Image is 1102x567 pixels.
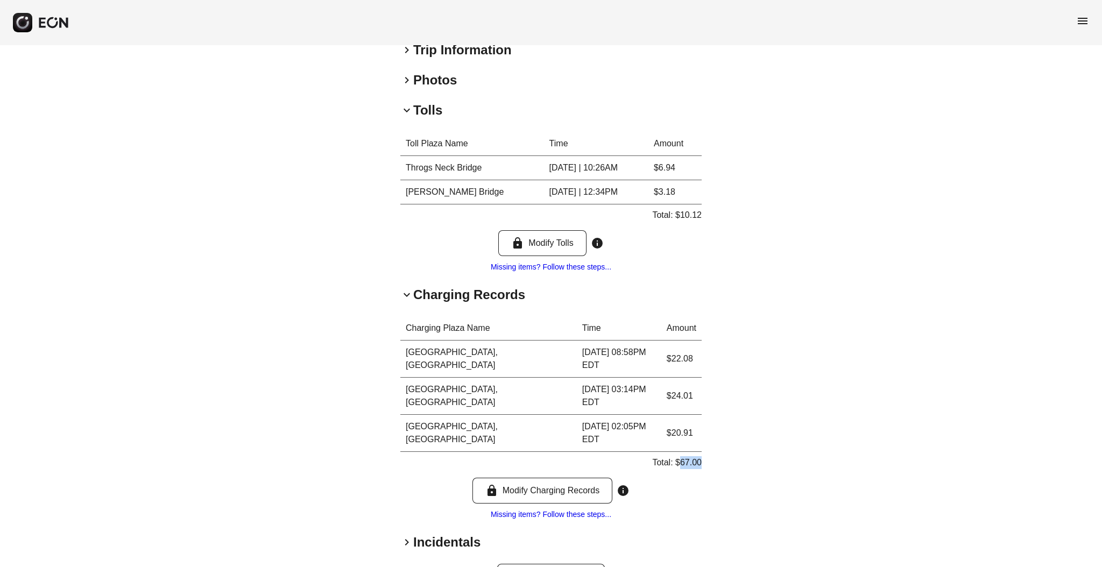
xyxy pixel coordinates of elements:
td: $24.01 [661,378,702,415]
a: Missing items? Follow these steps... [491,510,611,519]
a: Missing items? Follow these steps... [491,263,611,271]
span: keyboard_arrow_right [400,536,413,549]
th: Toll Plaza Name [400,132,544,156]
span: lock [511,237,524,250]
td: $20.91 [661,415,702,452]
td: [PERSON_NAME] Bridge [400,180,544,204]
span: keyboard_arrow_right [400,44,413,56]
td: $22.08 [661,341,702,378]
td: [DATE] 08:58PM EDT [577,341,661,378]
h2: Tolls [413,102,442,119]
td: [DATE] | 12:34PM [544,180,648,204]
span: info [617,484,630,497]
td: [GEOGRAPHIC_DATA], [GEOGRAPHIC_DATA] [400,378,577,415]
th: Time [544,132,648,156]
td: [GEOGRAPHIC_DATA], [GEOGRAPHIC_DATA] [400,341,577,378]
td: [DATE] 02:05PM EDT [577,415,661,452]
h2: Photos [413,72,457,89]
th: Amount [661,316,702,341]
th: Amount [648,132,702,156]
button: Modify Tolls [498,230,586,256]
button: Modify Charging Records [472,478,613,504]
h2: Incidentals [413,534,481,551]
span: menu [1076,15,1089,27]
span: keyboard_arrow_down [400,104,413,117]
span: lock [485,484,498,497]
span: keyboard_arrow_down [400,288,413,301]
p: Total: $67.00 [652,456,702,469]
th: Time [577,316,661,341]
td: [GEOGRAPHIC_DATA], [GEOGRAPHIC_DATA] [400,415,577,452]
td: [DATE] | 10:26AM [544,156,648,180]
td: [DATE] 03:14PM EDT [577,378,661,415]
h2: Trip Information [413,41,512,59]
td: $3.18 [648,180,702,204]
span: keyboard_arrow_right [400,74,413,87]
span: info [591,237,604,250]
th: Charging Plaza Name [400,316,577,341]
p: Total: $10.12 [652,209,702,222]
h2: Charging Records [413,286,525,303]
td: $6.94 [648,156,702,180]
td: Throgs Neck Bridge [400,156,544,180]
